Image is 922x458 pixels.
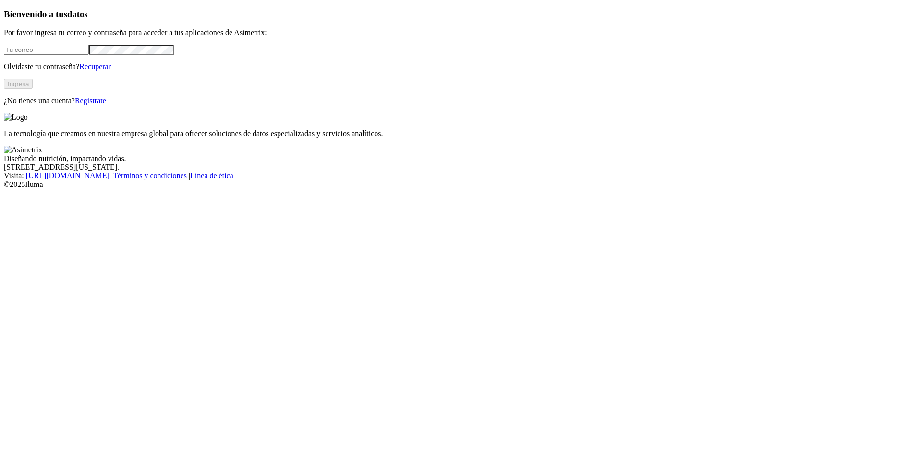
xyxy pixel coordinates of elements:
[75,97,106,105] a: Regístrate
[4,146,42,154] img: Asimetrix
[4,79,33,89] button: Ingresa
[4,129,918,138] p: La tecnología que creamos en nuestra empresa global para ofrecer soluciones de datos especializad...
[4,163,918,172] div: [STREET_ADDRESS][US_STATE].
[4,62,918,71] p: Olvidaste tu contraseña?
[4,45,89,55] input: Tu correo
[4,9,918,20] h3: Bienvenido a tus
[4,113,28,122] img: Logo
[79,62,111,71] a: Recuperar
[4,154,918,163] div: Diseñando nutrición, impactando vidas.
[190,172,233,180] a: Línea de ética
[4,180,918,189] div: © 2025 Iluma
[26,172,109,180] a: [URL][DOMAIN_NAME]
[113,172,187,180] a: Términos y condiciones
[4,172,918,180] div: Visita : | |
[4,97,918,105] p: ¿No tienes una cuenta?
[67,9,88,19] span: datos
[4,28,918,37] p: Por favor ingresa tu correo y contraseña para acceder a tus aplicaciones de Asimetrix:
